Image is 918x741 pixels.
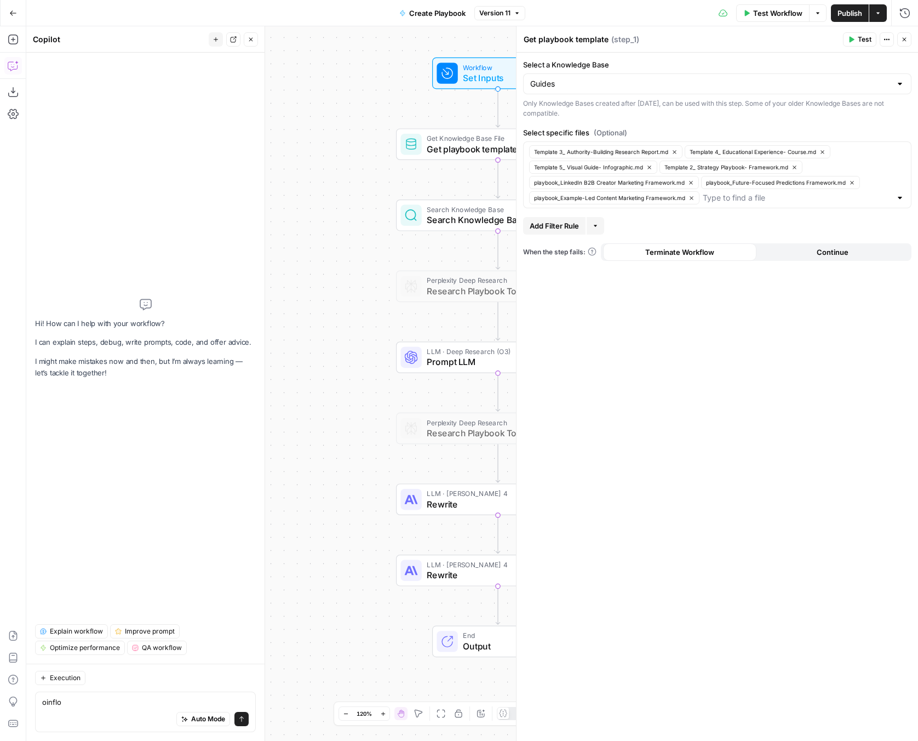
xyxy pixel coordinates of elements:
[50,673,81,683] span: Execution
[706,178,846,187] span: playbook_Future-Focused Predictions Framework.md
[837,8,862,19] span: Publish
[427,346,564,357] span: LLM · Deep Research (O3)
[33,34,205,45] div: Copilot
[463,630,552,641] span: End
[127,641,187,655] button: QA workflow
[396,483,600,515] div: LLM · [PERSON_NAME] 4RewriteStep 2
[35,671,85,685] button: Execution
[523,127,911,138] label: Select specific files
[523,59,911,70] label: Select a Knowledge Base
[496,373,500,412] g: Edge from step_6 to step_4
[817,247,848,258] span: Continue
[701,176,860,189] button: playbook_Future-Focused Predictions Framework.md
[479,8,510,18] span: Version 11
[534,163,643,172] span: Template 5_ Visual Guide- Infographic.md
[142,643,182,653] span: QA workflow
[427,133,565,144] span: Get Knowledge Base File
[534,147,668,156] span: Template 3_ Authority-Building Research Report.md
[463,71,528,84] span: Set Inputs
[427,426,563,440] span: Research Playbook Topic
[463,62,528,72] span: Workflow
[645,247,714,258] span: Terminate Workflow
[427,488,564,499] span: LLM · [PERSON_NAME] 4
[396,626,600,658] div: EndOutput
[496,444,500,482] g: Edge from step_4 to step_2
[396,58,600,89] div: WorkflowSet InputsInputs
[35,318,256,329] p: Hi! How can I help with your workflow?
[463,640,552,653] span: Output
[42,697,249,708] textarea: oinflo
[191,714,225,724] span: Auto Mode
[534,193,685,202] span: playbook_Example-Led Content Marketing Framework.md
[530,220,579,231] span: Add Filter Rule
[396,128,600,160] div: Get Knowledge Base FileGet playbook templateStep 1
[529,176,699,189] button: playbook_LinkedIn B2B Creator Marketing Framework.md
[396,555,600,586] div: LLM · [PERSON_NAME] 4RewriteStep 3
[427,568,564,582] span: Rewrite
[664,163,788,172] span: Template 2_ Strategy Playbook- Framework.md
[529,161,657,174] button: Template 5_ Visual Guide- Infographic.md
[736,4,809,22] button: Test Workflow
[529,191,699,204] button: playbook_Example-Led Content Marketing Framework.md
[496,515,500,554] g: Edge from step_2 to step_3
[496,89,500,127] g: Edge from start to step_1
[35,624,108,639] button: Explain workflow
[125,626,175,636] span: Improve prompt
[858,35,871,44] span: Test
[110,624,180,639] button: Improve prompt
[427,417,563,428] span: Perplexity Deep Research
[496,586,500,625] g: Edge from step_3 to end
[35,356,256,379] p: I might make mistakes now and then, but I’m always learning — let’s tackle it together!
[685,145,830,158] button: Template 4_ Educational Experience- Course.md
[496,160,500,198] g: Edge from step_1 to step_10
[427,355,564,368] span: Prompt LLM
[409,8,466,19] span: Create Playbook
[474,6,525,20] button: Version 11
[427,275,553,286] span: Perplexity Deep Research
[176,712,230,726] button: Auto Mode
[427,213,561,226] span: Search Knowledge Base
[50,626,103,636] span: Explain workflow
[427,142,565,156] span: Get playbook template
[357,709,372,718] span: 120%
[523,247,596,257] a: When the step fails:
[427,284,553,298] span: Research Playbook Topic
[524,34,609,45] textarea: Get playbook template
[35,337,256,348] p: I can explain steps, debug, write prompts, code, and offer advice.
[523,99,911,118] div: Only Knowledge Bases created after [DATE], can be used with this step. Some of your older Knowled...
[703,192,891,203] input: Type to find a file
[496,302,500,340] g: Edge from step_8 to step_6
[611,34,639,45] span: ( step_1 )
[529,145,682,158] button: Template 3_ Authority-Building Research Report.md
[530,78,891,89] input: Guides
[427,204,561,214] span: Search Knowledge Base
[594,127,627,138] span: (Optional)
[35,641,125,655] button: Optimize performance
[831,4,869,22] button: Publish
[756,243,910,261] button: Continue
[496,231,500,270] g: Edge from step_10 to step_8
[659,161,802,174] button: Template 2_ Strategy Playbook- Framework.md
[393,4,472,22] button: Create Playbook
[427,559,564,569] span: LLM · [PERSON_NAME] 4
[396,341,600,373] div: LLM · Deep Research (O3)Prompt LLMStep 6
[396,271,600,303] div: Perplexity Deep ResearchResearch Playbook TopicStep 8
[523,217,586,235] button: Add Filter Rule
[690,147,816,156] span: Template 4_ Educational Experience- Course.md
[396,413,600,444] div: Perplexity Deep ResearchResearch Playbook TopicStep 4
[843,32,876,47] button: Test
[753,8,802,19] span: Test Workflow
[534,178,685,187] span: playbook_LinkedIn B2B Creator Marketing Framework.md
[396,200,600,231] div: Search Knowledge BaseSearch Knowledge BaseStep 10
[427,498,564,511] span: Rewrite
[50,643,120,653] span: Optimize performance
